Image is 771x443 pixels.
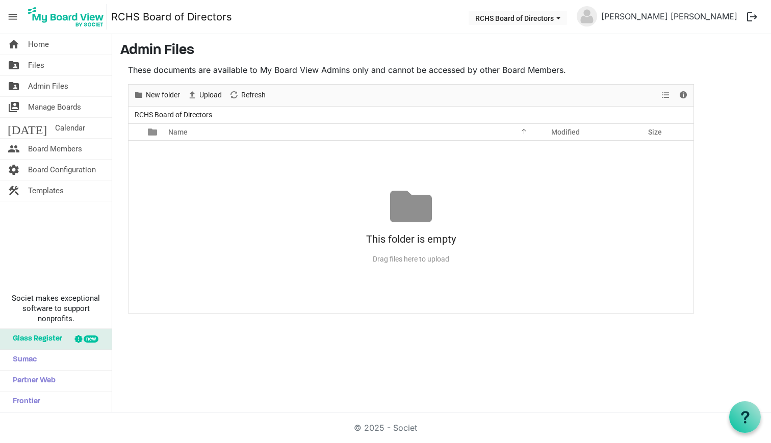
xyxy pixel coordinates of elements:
[130,85,184,106] div: New folder
[677,89,690,101] button: Details
[28,55,44,75] span: Files
[128,251,693,268] div: Drag files here to upload
[132,89,182,101] button: New folder
[28,180,64,201] span: Templates
[8,118,47,138] span: [DATE]
[186,89,224,101] button: Upload
[128,227,693,251] div: This folder is empty
[577,6,597,27] img: no-profile-picture.svg
[28,76,68,96] span: Admin Files
[55,118,85,138] span: Calendar
[84,335,98,343] div: new
[133,109,214,121] span: RCHS Board of Directors
[8,97,20,117] span: switch_account
[128,64,694,76] p: These documents are available to My Board View Admins only and cannot be accessed by other Board ...
[5,293,107,324] span: Societ makes exceptional software to support nonprofits.
[657,85,675,106] div: View
[469,11,567,25] button: RCHS Board of Directors dropdownbutton
[648,128,662,136] span: Size
[354,423,417,433] a: © 2025 - Societ
[8,350,37,370] span: Sumac
[240,89,267,101] span: Refresh
[8,76,20,96] span: folder_shared
[8,180,20,201] span: construction
[145,89,181,101] span: New folder
[8,34,20,55] span: home
[8,139,20,159] span: people
[597,6,741,27] a: [PERSON_NAME] [PERSON_NAME]
[28,160,96,180] span: Board Configuration
[675,85,692,106] div: Details
[25,4,107,30] img: My Board View Logo
[741,6,763,28] button: logout
[198,89,223,101] span: Upload
[8,371,56,391] span: Partner Web
[3,7,22,27] span: menu
[111,7,232,27] a: RCHS Board of Directors
[659,89,672,101] button: View dropdownbutton
[8,329,62,349] span: Glass Register
[8,392,40,412] span: Frontier
[25,4,111,30] a: My Board View Logo
[184,85,225,106] div: Upload
[28,34,49,55] span: Home
[551,128,580,136] span: Modified
[225,85,269,106] div: Refresh
[227,89,268,101] button: Refresh
[168,128,188,136] span: Name
[120,42,763,60] h3: Admin Files
[28,97,81,117] span: Manage Boards
[8,160,20,180] span: settings
[8,55,20,75] span: folder_shared
[28,139,82,159] span: Board Members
